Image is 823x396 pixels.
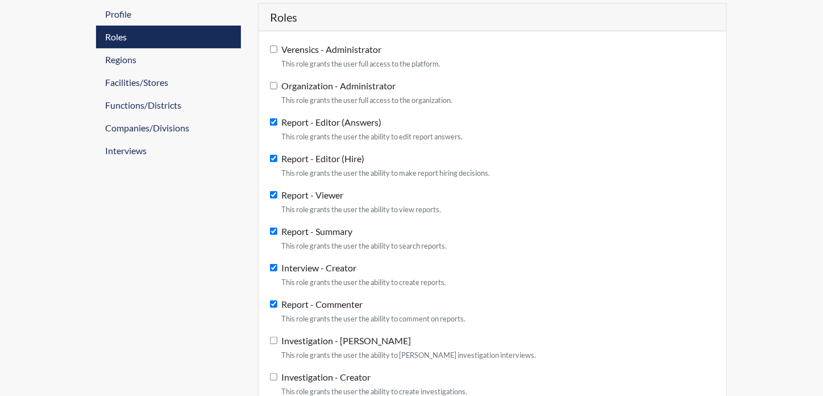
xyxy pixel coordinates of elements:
[96,26,241,48] a: Roles
[281,298,465,324] label: Report - Commenter
[281,131,463,142] small: This role grants the user the ability to edit report answers.
[281,313,465,324] small: This role grants the user the ability to comment on reports.
[281,334,536,361] label: Investigation - [PERSON_NAME]
[96,3,241,26] a: Profile
[281,115,463,142] label: Report - Editor (Answers)
[281,188,441,215] label: Report - Viewer
[281,43,440,69] label: Verensics - Administrator
[281,225,447,251] label: Report - Summary
[96,48,241,71] a: Regions
[281,261,446,288] label: Interview - Creator
[281,59,440,69] small: This role grants the user full access to the platform.
[96,94,241,117] a: Functions/Districts
[281,350,536,361] small: This role grants the user the ability to [PERSON_NAME] investigation interviews.
[96,71,241,94] a: Facilities/Stores
[259,3,726,31] h5: Roles
[281,241,447,251] small: This role grants the user the ability to search reports.
[96,139,241,162] a: Interviews
[281,79,452,106] label: Organization - Administrator
[281,168,490,179] small: This role grants the user the ability to make report hiring decisions.
[96,117,241,139] a: Companies/Divisions
[281,152,490,179] label: Report - Editor (Hire)
[281,204,441,215] small: This role grants the user the ability to view reports.
[281,277,446,288] small: This role grants the user the ability to create reports.
[281,95,452,106] small: This role grants the user full access to the organization.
